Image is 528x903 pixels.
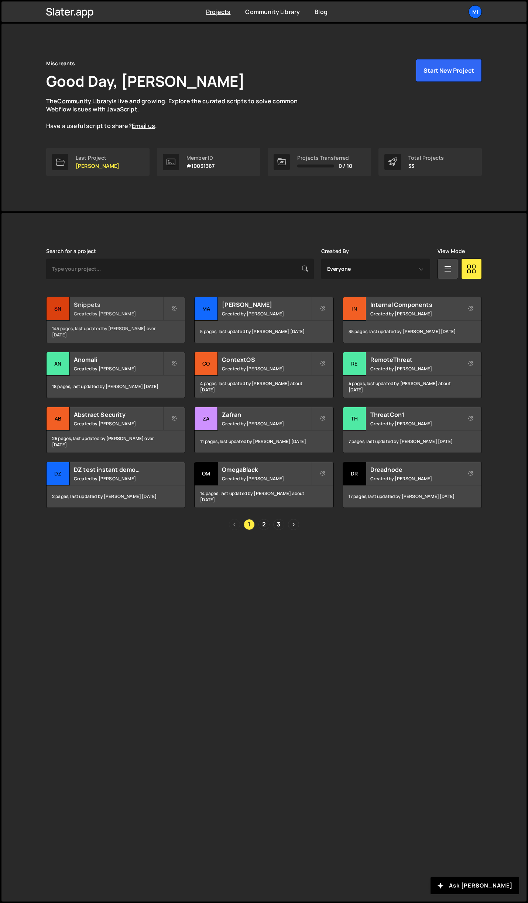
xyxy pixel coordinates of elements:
[46,148,150,176] a: Last Project [PERSON_NAME]
[416,59,482,82] button: Start New Project
[469,5,482,18] a: Mi
[370,475,459,482] small: Created by [PERSON_NAME]
[132,122,155,130] a: Email us
[195,321,333,343] div: 5 pages, last updated by [PERSON_NAME] [DATE]
[194,297,333,343] a: Ma [PERSON_NAME] Created by [PERSON_NAME] 5 pages, last updated by [PERSON_NAME] [DATE]
[297,155,352,161] div: Projects Transferred
[273,519,284,530] a: Page 3
[46,519,482,530] div: Pagination
[46,462,185,508] a: DZ DZ test instant demo (delete later) Created by [PERSON_NAME] 2 pages, last updated by [PERSON_...
[288,519,299,530] a: Next page
[47,485,185,508] div: 2 pages, last updated by [PERSON_NAME] [DATE]
[47,321,185,343] div: 145 pages, last updated by [PERSON_NAME] over [DATE]
[321,248,349,254] label: Created By
[194,352,333,398] a: Co ContextOS Created by [PERSON_NAME] 4 pages, last updated by [PERSON_NAME] about [DATE]
[222,466,311,474] h2: OmegaBlack
[343,352,366,376] div: Re
[47,297,70,321] div: Sn
[76,155,119,161] div: Last Project
[343,430,481,453] div: 7 pages, last updated by [PERSON_NAME] [DATE]
[194,462,333,508] a: Om OmegaBlack Created by [PERSON_NAME] 14 pages, last updated by [PERSON_NAME] about [DATE]
[74,311,163,317] small: Created by [PERSON_NAME]
[74,466,163,474] h2: DZ test instant demo (delete later)
[315,8,328,16] a: Blog
[370,466,459,474] h2: Dreadnode
[343,462,482,508] a: Dr Dreadnode Created by [PERSON_NAME] 17 pages, last updated by [PERSON_NAME] [DATE]
[343,297,482,343] a: In Internal Components Created by [PERSON_NAME] 35 pages, last updated by [PERSON_NAME] [DATE]
[370,421,459,427] small: Created by [PERSON_NAME]
[438,248,465,254] label: View Mode
[343,352,482,398] a: Re RemoteThreat Created by [PERSON_NAME] 4 pages, last updated by [PERSON_NAME] about [DATE]
[195,352,218,376] div: Co
[222,411,311,419] h2: Zafran
[370,411,459,419] h2: ThreatCon1
[46,59,75,68] div: Miscreants
[46,352,185,398] a: An Anomali Created by [PERSON_NAME] 18 pages, last updated by [PERSON_NAME] [DATE]
[195,485,333,508] div: 14 pages, last updated by [PERSON_NAME] about [DATE]
[57,97,112,105] a: Community Library
[343,376,481,398] div: 4 pages, last updated by [PERSON_NAME] about [DATE]
[408,155,444,161] div: Total Projects
[343,321,481,343] div: 35 pages, last updated by [PERSON_NAME] [DATE]
[186,155,215,161] div: Member ID
[46,71,245,91] h1: Good Day, [PERSON_NAME]
[370,366,459,372] small: Created by [PERSON_NAME]
[222,356,311,364] h2: ContextOS
[370,356,459,364] h2: RemoteThreat
[343,407,366,430] div: Th
[46,297,185,343] a: Sn Snippets Created by [PERSON_NAME] 145 pages, last updated by [PERSON_NAME] over [DATE]
[74,356,163,364] h2: Anomali
[186,163,215,169] p: #10031367
[47,430,185,453] div: 26 pages, last updated by [PERSON_NAME] over [DATE]
[74,421,163,427] small: Created by [PERSON_NAME]
[343,462,366,485] div: Dr
[370,301,459,309] h2: Internal Components
[46,248,96,254] label: Search for a project
[222,475,311,482] small: Created by [PERSON_NAME]
[222,311,311,317] small: Created by [PERSON_NAME]
[222,421,311,427] small: Created by [PERSON_NAME]
[222,366,311,372] small: Created by [PERSON_NAME]
[194,407,333,453] a: Za Zafran Created by [PERSON_NAME] 11 pages, last updated by [PERSON_NAME] [DATE]
[408,163,444,169] p: 33
[343,407,482,453] a: Th ThreatCon1 Created by [PERSON_NAME] 7 pages, last updated by [PERSON_NAME] [DATE]
[74,366,163,372] small: Created by [PERSON_NAME]
[245,8,300,16] a: Community Library
[195,297,218,321] div: Ma
[339,163,352,169] span: 0 / 10
[47,352,70,376] div: An
[46,97,312,130] p: The is live and growing. Explore the curated scripts to solve common Webflow issues with JavaScri...
[206,8,230,16] a: Projects
[195,376,333,398] div: 4 pages, last updated by [PERSON_NAME] about [DATE]
[47,462,70,485] div: DZ
[222,301,311,309] h2: [PERSON_NAME]
[343,297,366,321] div: In
[431,877,519,894] button: Ask [PERSON_NAME]
[74,301,163,309] h2: Snippets
[195,407,218,430] div: Za
[370,311,459,317] small: Created by [PERSON_NAME]
[195,430,333,453] div: 11 pages, last updated by [PERSON_NAME] [DATE]
[47,376,185,398] div: 18 pages, last updated by [PERSON_NAME] [DATE]
[258,519,270,530] a: Page 2
[46,259,314,279] input: Type your project...
[76,163,119,169] p: [PERSON_NAME]
[195,462,218,485] div: Om
[74,411,163,419] h2: Abstract Security
[47,407,70,430] div: Ab
[74,475,163,482] small: Created by [PERSON_NAME]
[343,485,481,508] div: 17 pages, last updated by [PERSON_NAME] [DATE]
[46,407,185,453] a: Ab Abstract Security Created by [PERSON_NAME] 26 pages, last updated by [PERSON_NAME] over [DATE]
